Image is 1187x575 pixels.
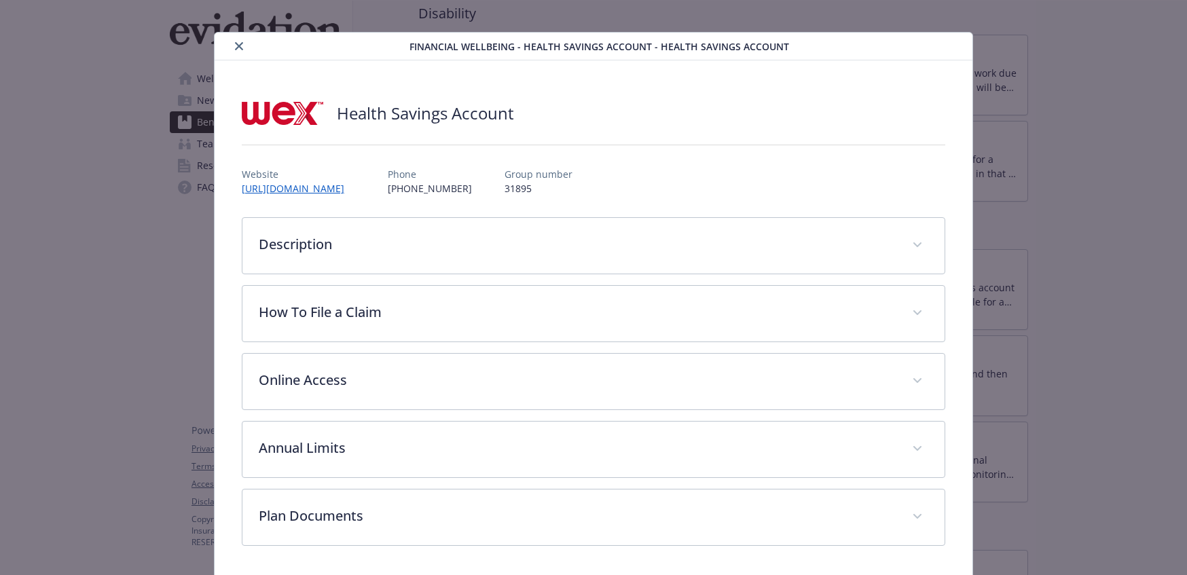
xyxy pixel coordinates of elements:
div: How To File a Claim [242,286,945,341]
button: close [231,38,247,54]
h2: Health Savings Account [337,102,514,125]
a: [URL][DOMAIN_NAME] [242,182,355,195]
p: Annual Limits [259,438,896,458]
span: Financial Wellbeing - Health Savings Account - Health Savings Account [409,39,789,54]
p: Description [259,234,896,255]
div: Online Access [242,354,945,409]
div: Description [242,218,945,274]
p: 31895 [505,181,572,196]
div: Plan Documents [242,489,945,545]
p: Phone [388,167,472,181]
p: Group number [505,167,572,181]
div: Annual Limits [242,422,945,477]
img: Wex Inc. [242,93,323,134]
p: [PHONE_NUMBER] [388,181,472,196]
p: Website [242,167,355,181]
p: Online Access [259,370,896,390]
p: Plan Documents [259,506,896,526]
p: How To File a Claim [259,302,896,322]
